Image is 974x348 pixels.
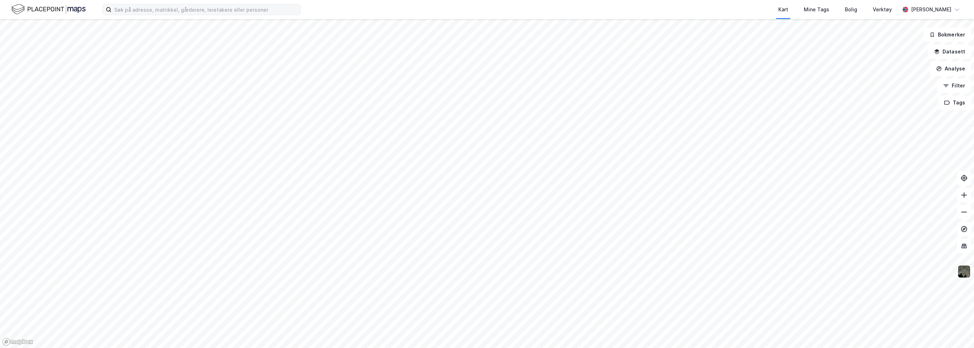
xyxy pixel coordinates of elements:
input: Søk på adresse, matrikkel, gårdeiere, leietakere eller personer [111,4,300,15]
img: logo.f888ab2527a4732fd821a326f86c7f29.svg [11,3,86,16]
div: [PERSON_NAME] [911,5,951,14]
div: Kart [778,5,788,14]
div: Verktøy [873,5,892,14]
iframe: Chat Widget [939,314,974,348]
div: Bolig [845,5,857,14]
div: Mine Tags [804,5,829,14]
div: Kontrollprogram for chat [939,314,974,348]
